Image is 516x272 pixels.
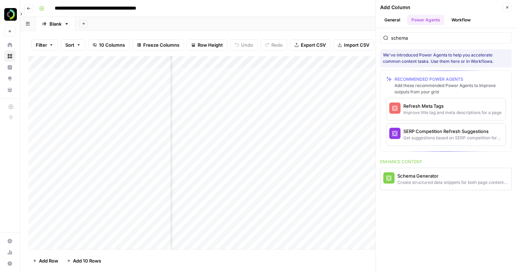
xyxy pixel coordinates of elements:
button: Redo [260,39,287,51]
span: Export CSV [301,41,326,48]
button: Row Height [187,39,227,51]
span: 10 Columns [99,41,125,48]
span: Filter [36,41,47,48]
div: Enhance content [380,159,512,165]
div: We've introduced Power Agents to help you accelerate common content tasks. Use them here or in Wo... [383,52,509,65]
a: Blank [36,17,75,31]
button: Filter [31,39,58,51]
span: Import CSV [344,41,369,48]
div: Schema Generator [397,172,509,179]
button: Freeze Columns [132,39,184,51]
button: General [380,15,404,25]
span: Undo [241,41,253,48]
button: Add 10 Rows [62,255,105,266]
div: Get suggestions based on SERP competition for keyword [403,135,503,141]
button: Undo [230,39,258,51]
a: Insights [4,62,15,73]
div: Improve title tag and meta descriptions for a page [403,110,502,116]
button: Workspace: Creatopy [4,6,15,23]
span: Freeze Columns [143,41,179,48]
div: Add these recommended Power Agents to Improve outputs from your grid [395,82,506,95]
img: Creatopy Logo [4,8,17,21]
button: Refresh Meta TagsImprove title tag and meta descriptions for a page [386,98,505,120]
a: Usage [4,247,15,258]
button: Workflow [447,15,475,25]
div: Refresh Meta Tags [403,102,502,110]
div: Blank [49,20,61,27]
div: Create structured data snippets for both page content and images [397,179,509,186]
a: Settings [4,235,15,247]
button: Import CSV [333,39,374,51]
button: Sort [61,39,85,51]
a: Home [4,39,15,51]
span: Sort [65,41,74,48]
button: Power Agents [407,15,444,25]
a: Your Data [4,84,15,95]
button: Add Row [28,255,62,266]
button: Help + Support [4,258,15,269]
a: Browse [4,51,15,62]
button: Schema GeneratorCreate structured data snippets for both page content and images [381,168,511,190]
span: Add Row [39,257,58,264]
input: Search Power Agents [391,34,509,41]
button: 10 Columns [88,39,130,51]
div: Recommended Power Agents [395,76,506,82]
span: Redo [271,41,283,48]
button: Export CSV [290,39,330,51]
div: SERP Competition Refresh Suggestions [403,128,503,135]
span: Row Height [198,41,223,48]
button: SERP Competition Refresh SuggestionsGet suggestions based on SERP competition for keyword [386,124,505,145]
span: Add 10 Rows [73,257,101,264]
a: Opportunities [4,73,15,84]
